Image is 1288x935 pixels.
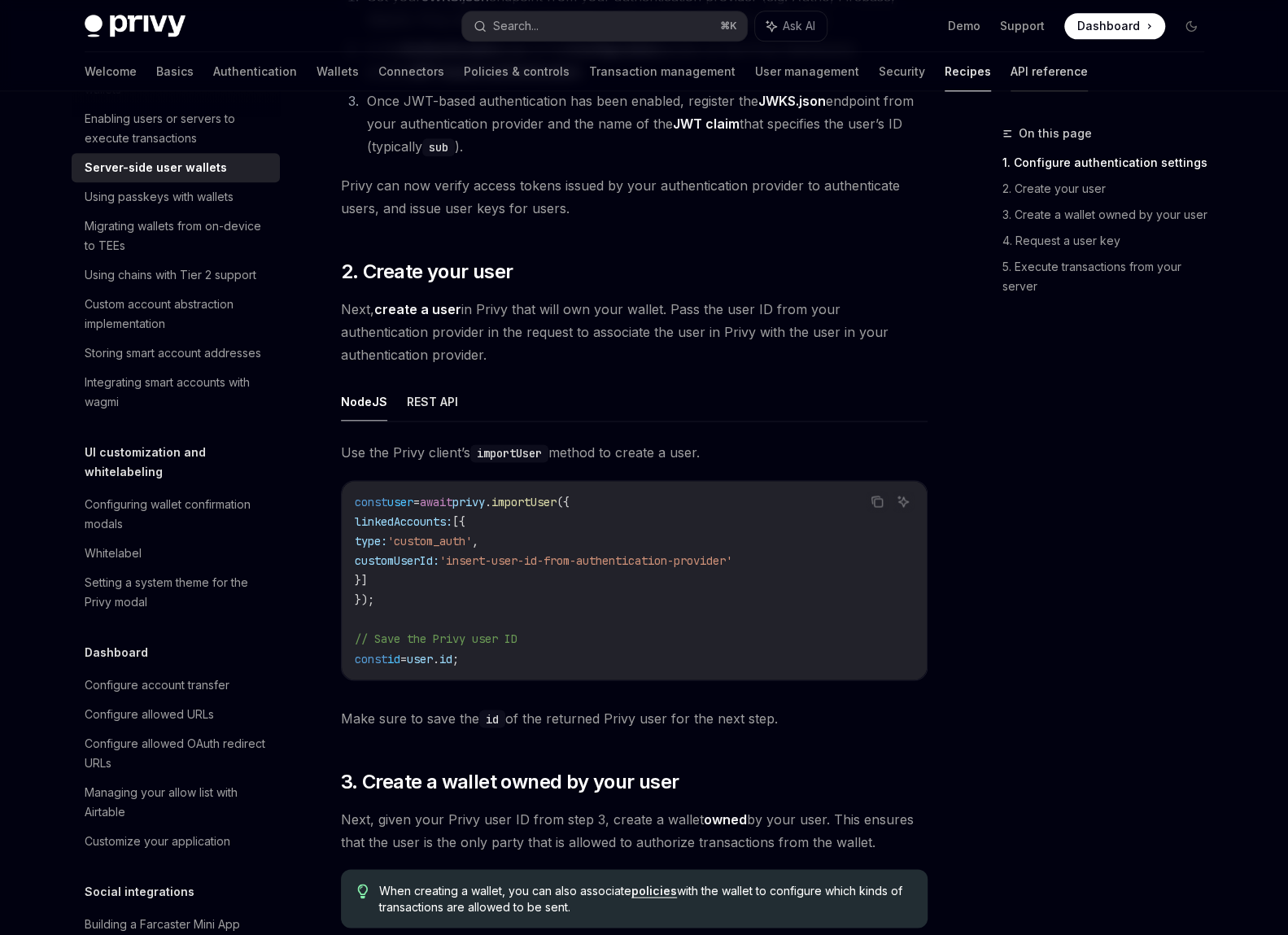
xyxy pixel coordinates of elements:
[85,295,270,334] div: Custom account abstraction implementation
[879,52,925,91] a: Security
[355,592,374,607] span: });
[945,52,991,91] a: Recipes
[72,490,280,539] a: Configuring wallet confirmation modals
[85,882,194,902] h5: Social integrations
[589,52,736,91] a: Transaction management
[355,631,517,646] span: // Save the Privy user ID
[317,52,359,91] a: Wallets
[452,651,459,666] span: ;
[557,495,570,509] span: ({
[452,514,465,529] span: [{
[341,298,928,366] span: Next, in Privy that will own your wallet. Pass the user ID from your authentication provider in t...
[387,651,400,666] span: id
[85,187,234,207] div: Using passkeys with wallets
[407,382,458,421] button: REST API
[472,534,478,548] span: ,
[755,11,827,41] button: Ask AI
[493,16,539,36] div: Search...
[379,882,910,915] span: When creating a wallet, you can also associate with the wallet to configure which kinds of transa...
[85,832,230,851] div: Customize your application
[85,783,270,822] div: Managing your allow list with Airtable
[462,11,747,41] button: Search...⌘K
[72,290,280,339] a: Custom account abstraction implementation
[704,810,747,828] a: owned
[893,491,914,512] button: Ask AI
[341,807,928,853] span: Next, given your Privy user ID from step 3, create a wallet by your user. This ensures that the u...
[362,90,928,158] li: Once JWT-based authentication has been enabled, register the endpoint from your authentication pr...
[355,534,387,548] span: type:
[72,700,280,729] a: Configure allowed URLs
[758,93,826,109] strong: JWKS.json
[631,883,677,898] a: policies
[85,158,227,177] div: Server-side user wallets
[439,553,732,568] span: 'insert-user-id-from-authentication-provider'
[85,343,261,363] div: Storing smart account addresses
[72,212,280,260] a: Migrating wallets from on-device to TEEs
[72,368,280,417] a: Integrating smart accounts with wagmi
[341,382,387,421] button: NodeJS
[479,710,505,727] code: id
[948,18,980,34] a: Demo
[413,495,420,509] span: =
[85,915,240,934] div: Building a Farcaster Mini App
[72,568,280,617] a: Setting a system theme for the Privy modal
[357,884,369,898] svg: Tip
[470,444,548,462] code: importUser
[341,259,513,285] span: 2. Create your user
[452,495,485,509] span: privy
[355,651,387,666] span: const
[355,573,368,588] span: }]
[85,52,137,91] a: Welcome
[72,671,280,700] a: Configure account transfer
[400,651,407,666] span: =
[85,643,148,662] h5: Dashboard
[1002,202,1217,228] a: 3. Create a wallet owned by your user
[720,20,737,33] span: ⌘ K
[755,52,859,91] a: User management
[420,495,452,509] span: await
[72,182,280,212] a: Using passkeys with wallets
[341,706,928,729] span: Make sure to save the of the returned Privy user for the next step.
[433,651,439,666] span: .
[85,734,270,773] div: Configure allowed OAuth redirect URLs
[1011,52,1088,91] a: API reference
[1002,228,1217,254] a: 4. Request a user key
[341,768,679,794] span: 3. Create a wallet owned by your user
[1064,13,1165,39] a: Dashboard
[341,174,928,220] span: Privy can now verify access tokens issued by your authentication provider to authenticate users, ...
[213,52,297,91] a: Authentication
[374,301,461,318] a: create a user
[85,495,270,534] div: Configuring wallet confirmation modals
[72,539,280,568] a: Whitelabel
[85,265,256,285] div: Using chains with Tier 2 support
[491,495,557,509] span: importUser
[1002,150,1217,176] a: 1. Configure authentication settings
[378,52,444,91] a: Connectors
[1002,176,1217,202] a: 2. Create your user
[72,153,280,182] a: Server-side user wallets
[341,441,928,464] span: Use the Privy client’s method to create a user.
[867,491,888,512] button: Copy the contents from the code block
[72,827,280,856] a: Customize your application
[783,18,815,34] span: Ask AI
[407,651,433,666] span: user
[85,573,270,612] div: Setting a system theme for the Privy modal
[72,104,280,153] a: Enabling users or servers to execute transactions
[72,729,280,778] a: Configure allowed OAuth redirect URLs
[355,514,452,529] span: linkedAccounts:
[387,495,413,509] span: user
[85,443,280,482] h5: UI customization and whitelabeling
[422,138,455,156] code: sub
[72,339,280,368] a: Storing smart account addresses
[1000,18,1045,34] a: Support
[85,373,270,412] div: Integrating smart accounts with wagmi
[1077,18,1140,34] span: Dashboard
[85,216,270,256] div: Migrating wallets from on-device to TEEs
[439,651,452,666] span: id
[387,534,472,548] span: 'custom_auth'
[156,52,194,91] a: Basics
[355,495,387,509] span: const
[464,52,570,91] a: Policies & controls
[1019,124,1092,143] span: On this page
[1178,13,1204,39] button: Toggle dark mode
